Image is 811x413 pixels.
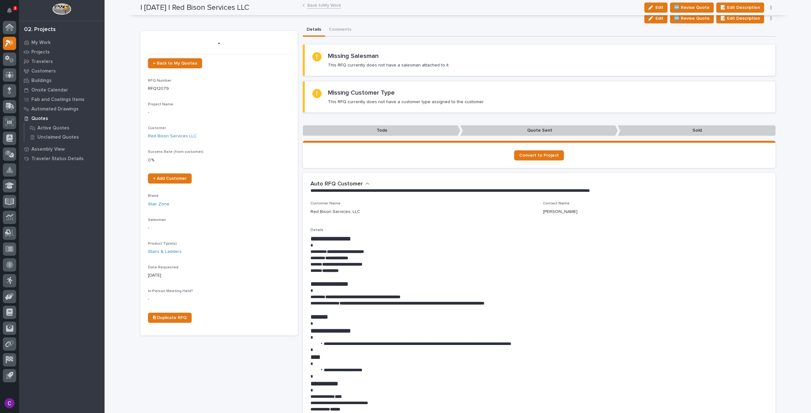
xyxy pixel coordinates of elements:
[31,147,65,152] p: Assembly View
[31,97,85,103] p: Fab and Coatings Items
[24,26,56,33] div: 02. Projects
[460,125,618,136] p: Quote Sent
[31,49,50,55] p: Projects
[543,202,570,205] span: Contact Name
[644,13,667,23] button: Edit
[19,85,105,95] a: Onsite Calendar
[24,123,105,132] a: Active Quotes
[148,173,192,184] a: + Add Customer
[325,23,355,37] button: Comments
[148,225,290,231] p: -
[674,15,710,22] span: 🆕 Revise Quote
[328,99,484,105] p: This RFQ currently does not have a customer type assigned to the customer
[148,201,169,208] a: Stair Zone
[310,202,341,205] span: Customer Name
[148,242,177,246] span: Product Type(s)
[19,144,105,154] a: Assembly View
[31,116,48,122] p: Quotes
[148,150,203,154] span: Success Rate (from customer)
[148,39,290,48] p: -
[52,3,71,15] img: Workspace Logo
[19,66,105,76] a: Customers
[19,154,105,163] a: Traveler Status Details
[303,125,460,136] p: Todo
[19,57,105,66] a: Travelers
[148,103,173,106] span: Project Name
[153,176,187,181] span: + Add Customer
[670,13,714,23] button: 🆕 Revise Quote
[148,126,166,130] span: Customer
[153,61,197,66] span: ← Back to My Quotes
[24,133,105,141] a: Unclaimed Quotes
[31,59,53,65] p: Travelers
[19,38,105,47] a: My Work
[519,153,559,158] span: Convert to Project
[31,87,68,93] p: Onsite Calendar
[328,89,395,97] h2: Missing Customer Type
[310,209,360,215] p: Red Bison Services, LLC
[328,52,379,60] h2: Missing Salesman
[514,150,564,160] a: Convert to Project
[3,4,16,17] button: Notifications
[3,397,16,410] button: users-avatar
[31,68,56,74] p: Customers
[148,289,193,293] span: In-Person Meeting Held?
[14,6,16,10] p: 3
[148,296,290,303] p: -
[307,1,341,9] a: Back toMy Work
[148,313,192,323] a: ⎘ Duplicate RFQ
[618,125,775,136] p: Sold
[720,15,760,22] span: 📝 Edit Description
[148,266,178,269] span: Date Requested
[310,181,370,188] button: Auto RFQ Customer
[310,181,363,188] h2: Auto RFQ Customer
[31,40,51,46] p: My Work
[148,79,171,83] span: RFQ Number
[148,133,197,140] a: Red Bison Services LLC
[31,78,52,84] p: Buildings
[148,157,290,164] p: 0 %
[303,23,325,37] button: Details
[148,109,290,116] p: -
[37,125,69,131] p: Active Quotes
[148,58,202,68] a: ← Back to My Quotes
[19,114,105,123] a: Quotes
[37,135,79,140] p: Unclaimed Quotes
[148,272,290,279] p: [DATE]
[328,62,450,68] p: This RFQ currently does not have a salesman attached to it.
[148,248,182,255] a: Stairs & Ladders
[31,156,84,162] p: Traveler Status Details
[19,76,105,85] a: Buildings
[31,106,79,112] p: Automated Drawings
[19,95,105,104] a: Fab and Coatings Items
[148,85,290,92] p: RFQ12079
[655,16,663,21] span: Edit
[543,209,578,215] p: [PERSON_NAME]
[310,228,323,232] span: Details
[148,218,166,222] span: Salesman
[19,104,105,114] a: Automated Drawings
[716,13,764,23] button: 📝 Edit Description
[8,8,16,18] div: Notifications3
[19,47,105,57] a: Projects
[153,316,187,320] span: ⎘ Duplicate RFQ
[148,194,158,198] span: Brand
